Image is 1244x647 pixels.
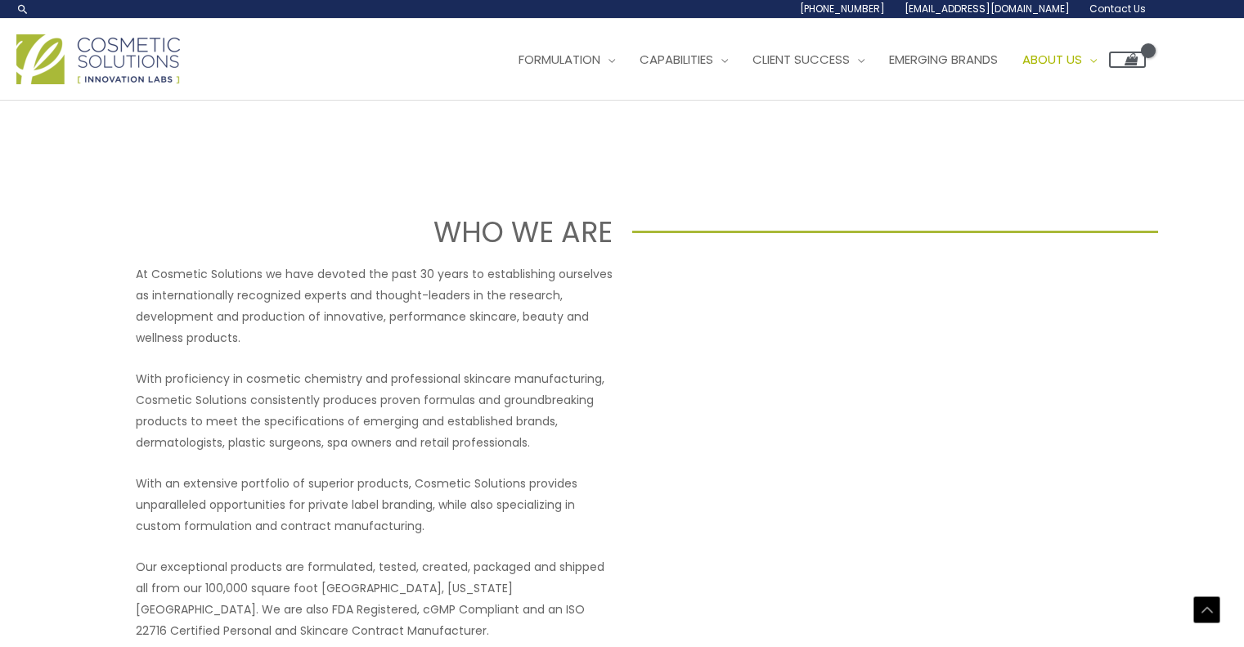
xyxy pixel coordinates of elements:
[136,556,613,641] p: Our exceptional products are formulated, tested, created, packaged and shipped all from our 100,0...
[752,51,850,68] span: Client Success
[1089,2,1146,16] span: Contact Us
[905,2,1070,16] span: [EMAIL_ADDRESS][DOMAIN_NAME]
[877,35,1010,84] a: Emerging Brands
[494,35,1146,84] nav: Site Navigation
[136,368,613,453] p: With proficiency in cosmetic chemistry and professional skincare manufacturing, Cosmetic Solution...
[800,2,885,16] span: [PHONE_NUMBER]
[1010,35,1109,84] a: About Us
[136,473,613,537] p: With an extensive portfolio of superior products, Cosmetic Solutions provides unparalleled opport...
[889,51,998,68] span: Emerging Brands
[86,212,613,252] h1: WHO WE ARE
[1022,51,1082,68] span: About Us
[16,34,180,84] img: Cosmetic Solutions Logo
[627,35,740,84] a: Capabilities
[640,51,713,68] span: Capabilities
[16,2,29,16] a: Search icon link
[506,35,627,84] a: Formulation
[519,51,600,68] span: Formulation
[1109,52,1146,68] a: View Shopping Cart, empty
[740,35,877,84] a: Client Success
[632,263,1109,532] iframe: Get to know Cosmetic Solutions Private Label Skin Care
[136,263,613,348] p: At Cosmetic Solutions we have devoted the past 30 years to establishing ourselves as internationa...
